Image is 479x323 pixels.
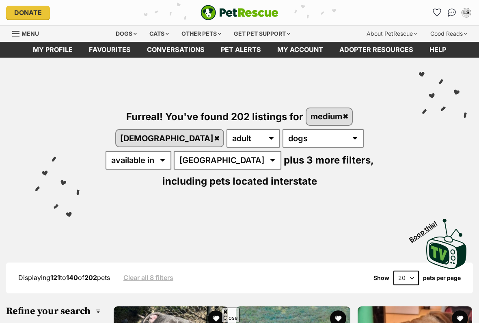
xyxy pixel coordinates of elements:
[431,6,473,19] ul: Account quick links
[201,5,278,20] img: logo-e224e6f780fb5917bec1dbf3a21bbac754714ae5b6737aabdf751b685950b380.svg
[213,42,269,58] a: Pet alerts
[361,26,423,42] div: About PetRescue
[431,6,444,19] a: Favourites
[448,9,456,17] img: chat-41dd97257d64d25036548639549fe6c8038ab92f7586957e7f3b1b290dea8141.svg
[6,306,101,317] h3: Refine your search
[425,26,473,42] div: Good Reads
[66,273,78,282] strong: 140
[373,275,389,281] span: Show
[201,5,278,20] a: PetRescue
[12,26,45,40] a: Menu
[84,273,97,282] strong: 202
[426,219,467,269] img: PetRescue TV logo
[110,26,142,42] div: Dogs
[462,9,470,17] div: LS
[421,42,454,58] a: Help
[162,175,317,187] span: including pets located interstate
[81,42,139,58] a: Favourites
[6,6,50,19] a: Donate
[426,211,467,271] a: Boop this!
[269,42,331,58] a: My account
[423,275,461,281] label: pets per page
[123,274,173,281] a: Clear all 8 filters
[116,130,223,146] a: [DEMOGRAPHIC_DATA]
[331,42,421,58] a: Adopter resources
[22,30,39,37] span: Menu
[222,308,239,322] span: Close
[445,6,458,19] a: Conversations
[176,26,227,42] div: Other pets
[25,42,81,58] a: My profile
[139,42,213,58] a: conversations
[126,110,303,122] span: Furreal! You've found 202 listings for
[228,26,296,42] div: Get pet support
[408,214,445,243] span: Boop this!
[144,26,175,42] div: Cats
[18,273,110,282] span: Displaying to of pets
[50,273,60,282] strong: 121
[460,6,473,19] button: My account
[306,108,352,125] a: medium
[284,154,373,166] span: plus 3 more filters,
